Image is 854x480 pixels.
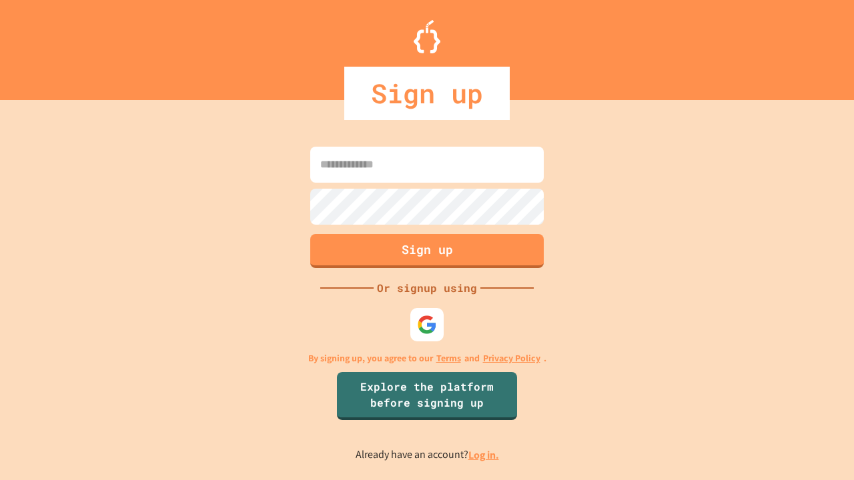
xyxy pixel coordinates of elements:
[417,315,437,335] img: google-icon.svg
[344,67,510,120] div: Sign up
[310,234,544,268] button: Sign up
[436,351,461,365] a: Terms
[308,351,546,365] p: By signing up, you agree to our and .
[483,351,540,365] a: Privacy Policy
[468,448,499,462] a: Log in.
[414,20,440,53] img: Logo.svg
[337,372,517,420] a: Explore the platform before signing up
[374,280,480,296] div: Or signup using
[356,447,499,463] p: Already have an account?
